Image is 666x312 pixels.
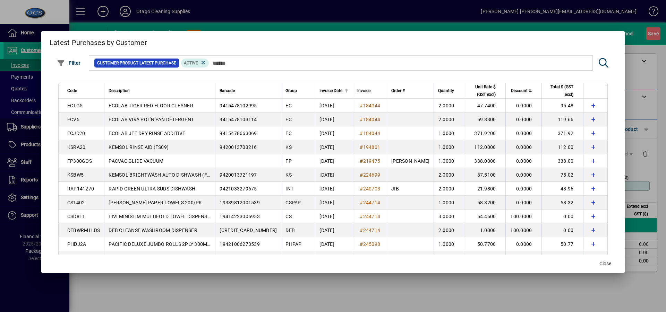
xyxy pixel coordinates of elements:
[109,87,130,95] span: Description
[315,154,353,168] td: [DATE]
[67,87,100,95] div: Code
[363,131,381,136] span: 184044
[220,172,257,178] span: 9420013721197
[315,223,353,237] td: [DATE]
[464,210,505,223] td: 54.4600
[541,113,583,126] td: 119.66
[285,186,293,191] span: INT
[434,210,464,223] td: 3.0000
[541,99,583,113] td: 95.48
[67,228,100,233] span: DEBWRM1LDS
[220,214,260,219] span: 19414223005953
[315,126,353,140] td: [DATE]
[541,210,583,223] td: 0.00
[220,87,235,95] span: Barcode
[315,237,353,251] td: [DATE]
[505,196,541,210] td: 0.0000
[438,87,460,95] div: Quantity
[315,210,353,223] td: [DATE]
[220,131,257,136] span: 9415478663069
[363,103,381,108] span: 184044
[285,144,292,150] span: KS
[434,113,464,126] td: 2.0000
[541,140,583,154] td: 112.00
[67,200,85,205] span: CS1402
[67,144,86,150] span: KSRA20
[109,172,217,178] span: KEMSOL BRIGHTWASH AUTO DISHWASH (FS13)
[315,140,353,154] td: [DATE]
[357,130,383,137] a: #184044
[67,117,79,122] span: ECV5
[505,223,541,237] td: 100.0000
[434,154,464,168] td: 1.0000
[360,214,363,219] span: #
[363,228,381,233] span: 244714
[363,158,381,164] span: 219475
[468,83,502,98] div: Unit Rate $ (GST excl)
[541,196,583,210] td: 58.32
[363,117,381,122] span: 184044
[315,196,353,210] td: [DATE]
[391,87,405,95] span: Order #
[464,168,505,182] td: 37.5100
[97,60,176,66] span: Customer Product Latest Purchase
[285,228,295,233] span: DEB
[57,60,81,66] span: Filter
[505,113,541,126] td: 0.0000
[434,126,464,140] td: 1.0000
[109,103,193,108] span: ECOLAB TIGER RED FLOOR CLEANER
[434,140,464,154] td: 1.0000
[434,251,464,265] td: 1.0000
[510,87,538,95] div: Discount %
[67,172,84,178] span: KSBW5
[67,186,94,191] span: RAP141270
[360,103,363,108] span: #
[505,168,541,182] td: 0.0000
[464,251,505,265] td: 61.0000
[315,113,353,126] td: [DATE]
[285,131,292,136] span: EC
[434,168,464,182] td: 2.0000
[109,87,211,95] div: Description
[511,87,532,95] span: Discount %
[360,186,363,191] span: #
[357,143,383,151] a: #194801
[360,172,363,178] span: #
[357,240,383,248] a: #245098
[505,251,541,265] td: 100.0000
[285,172,292,178] span: KS
[285,241,301,247] span: PHPAP
[464,113,505,126] td: 59.8300
[357,102,383,109] a: #184044
[319,87,349,95] div: Invoice Date
[363,214,381,219] span: 244714
[357,199,383,206] a: #244714
[363,200,381,205] span: 244714
[464,182,505,196] td: 21.9800
[541,251,583,265] td: 0.00
[360,228,363,233] span: #
[220,200,260,205] span: 19339812001539
[541,237,583,251] td: 50.77
[464,196,505,210] td: 58.3200
[541,223,583,237] td: 0.00
[220,144,257,150] span: 9420013703216
[505,99,541,113] td: 0.0000
[541,168,583,182] td: 75.02
[363,144,381,150] span: 194801
[67,158,92,164] span: FP300GOS
[357,157,383,165] a: #219475
[220,103,257,108] span: 9415478102995
[41,31,625,51] h2: Latest Purchases by Customer
[541,182,583,196] td: 43.96
[360,131,363,136] span: #
[360,158,363,164] span: #
[220,241,260,247] span: 19421006273539
[387,154,434,168] td: [PERSON_NAME]
[109,241,213,247] span: PACIFIC DELUXE JUMBO ROLLS 2PLY 300MTR
[464,140,505,154] td: 112.0000
[285,103,292,108] span: EC
[464,154,505,168] td: 338.0000
[184,61,198,65] span: Active
[505,210,541,223] td: 100.0000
